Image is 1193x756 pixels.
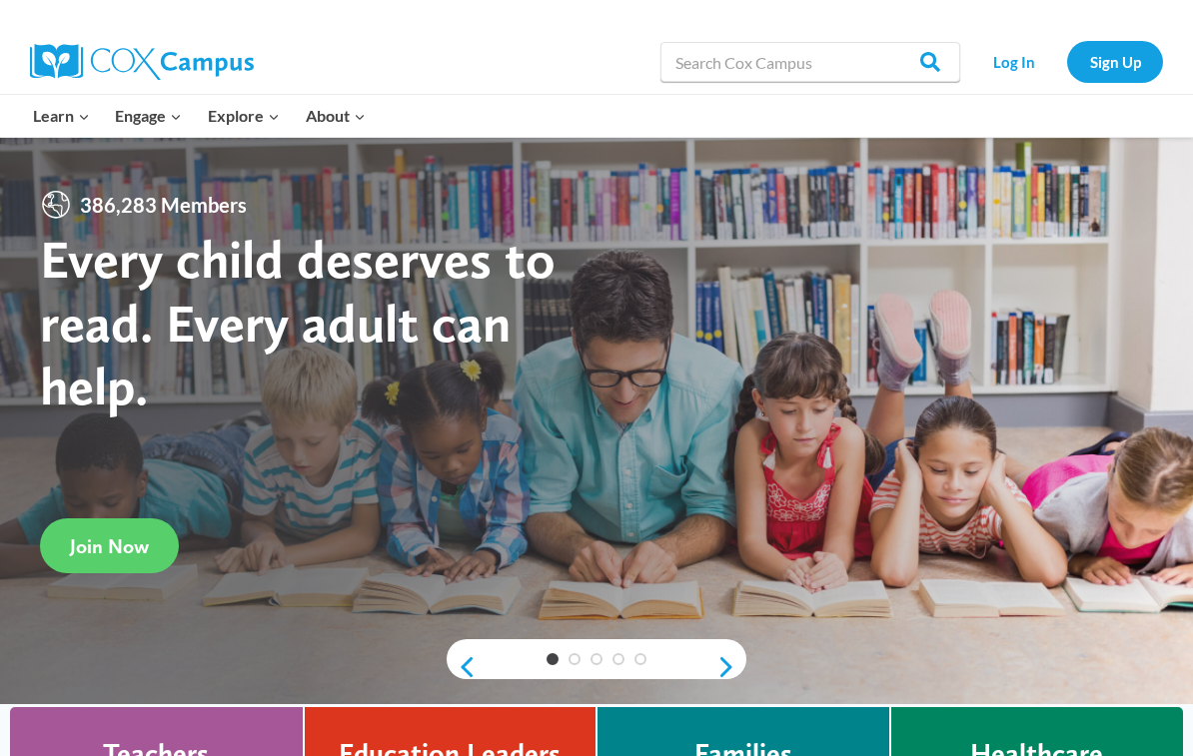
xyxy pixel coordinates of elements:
[970,41,1163,82] nav: Secondary Navigation
[72,189,255,221] span: 386,283 Members
[569,653,581,665] a: 2
[20,95,378,137] nav: Primary Navigation
[716,655,746,679] a: next
[208,103,280,129] span: Explore
[40,518,179,573] a: Join Now
[547,653,559,665] a: 1
[660,42,960,82] input: Search Cox Campus
[40,227,556,417] strong: Every child deserves to read. Every adult can help.
[591,653,602,665] a: 3
[1067,41,1163,82] a: Sign Up
[634,653,646,665] a: 5
[447,655,477,679] a: previous
[115,103,182,129] span: Engage
[70,534,149,558] span: Join Now
[970,41,1057,82] a: Log In
[447,647,746,687] div: content slider buttons
[30,44,254,80] img: Cox Campus
[612,653,624,665] a: 4
[306,103,366,129] span: About
[33,103,90,129] span: Learn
